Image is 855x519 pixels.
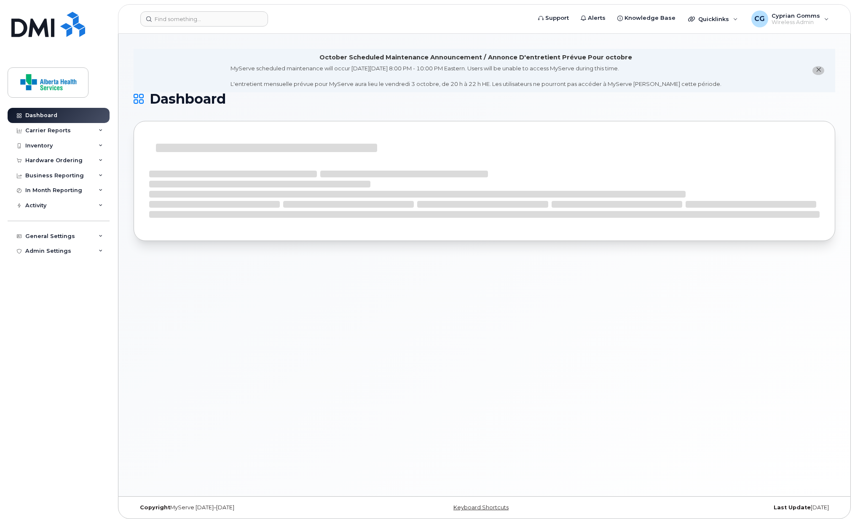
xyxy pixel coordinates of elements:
[601,504,835,511] div: [DATE]
[774,504,811,511] strong: Last Update
[231,64,721,88] div: MyServe scheduled maintenance will occur [DATE][DATE] 8:00 PM - 10:00 PM Eastern. Users will be u...
[812,66,824,75] button: close notification
[319,53,632,62] div: October Scheduled Maintenance Announcement / Annonce D'entretient Prévue Pour octobre
[150,93,226,105] span: Dashboard
[453,504,509,511] a: Keyboard Shortcuts
[134,504,367,511] div: MyServe [DATE]–[DATE]
[140,504,170,511] strong: Copyright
